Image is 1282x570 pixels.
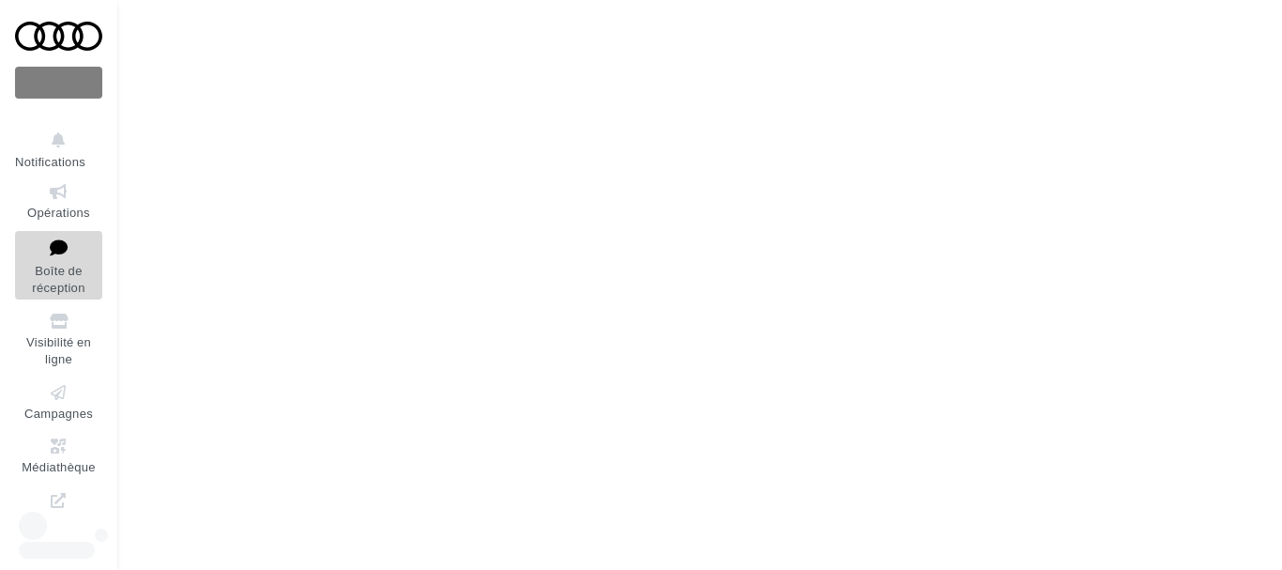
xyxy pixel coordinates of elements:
[26,334,91,367] span: Visibilité en ligne
[24,406,93,421] span: Campagnes
[22,459,96,474] span: Médiathèque
[15,432,102,478] a: Médiathèque
[32,263,84,296] span: Boîte de réception
[15,486,102,568] a: PLV et print personnalisable
[15,231,102,300] a: Boîte de réception
[27,205,90,220] span: Opérations
[15,67,102,99] div: Nouvelle campagne
[15,177,102,223] a: Opérations
[15,307,102,371] a: Visibilité en ligne
[15,378,102,424] a: Campagnes
[15,154,85,169] span: Notifications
